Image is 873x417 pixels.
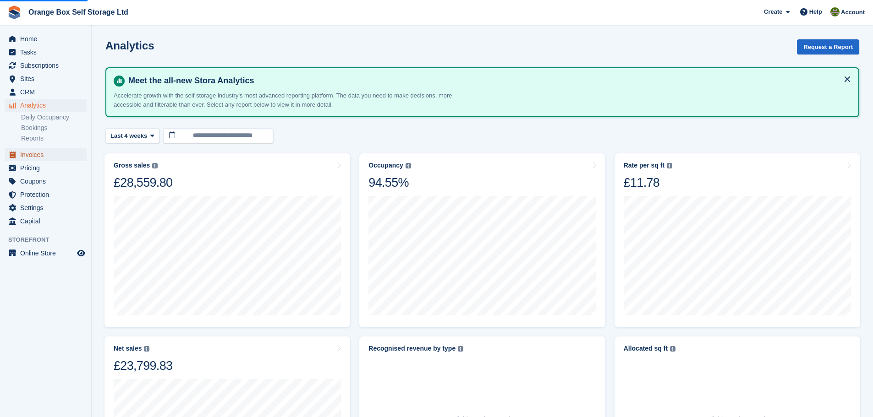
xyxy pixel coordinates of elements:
span: Capital [20,215,75,227]
span: Subscriptions [20,59,75,72]
a: menu [5,247,87,260]
a: Bookings [21,124,87,132]
span: Invoices [20,148,75,161]
img: icon-info-grey-7440780725fd019a000dd9b08b2336e03edf1995a4989e88bcd33f0948082b44.svg [458,346,463,352]
a: menu [5,201,87,214]
span: CRM [20,86,75,98]
span: Last 4 weeks [110,131,147,141]
img: icon-info-grey-7440780725fd019a000dd9b08b2336e03edf1995a4989e88bcd33f0948082b44.svg [152,163,158,168]
p: Accelerate growth with the self storage industry's most advanced reporting platform. The data you... [114,91,457,109]
div: £23,799.83 [114,358,172,374]
div: Net sales [114,345,142,352]
img: Pippa White [830,7,840,16]
span: Storefront [8,235,91,244]
span: Coupons [20,175,75,188]
a: Orange Box Self Storage Ltd [25,5,132,20]
a: Reports [21,134,87,143]
span: Help [809,7,822,16]
button: Request a Report [797,39,859,54]
span: Protection [20,188,75,201]
h2: Analytics [105,39,154,52]
a: menu [5,175,87,188]
div: Occupancy [368,162,403,169]
span: Online Store [20,247,75,260]
a: menu [5,59,87,72]
a: menu [5,148,87,161]
button: Last 4 weeks [105,128,159,143]
a: menu [5,32,87,45]
div: Rate per sq ft [624,162,664,169]
img: stora-icon-8386f47178a22dfd0bd8f6a31ec36ba5ce8667c1dd55bd0f319d3a0aa187defe.svg [7,5,21,19]
img: icon-info-grey-7440780725fd019a000dd9b08b2336e03edf1995a4989e88bcd33f0948082b44.svg [670,346,675,352]
span: Settings [20,201,75,214]
span: Tasks [20,46,75,59]
span: Analytics [20,99,75,112]
div: 94.55% [368,175,411,190]
span: Account [841,8,865,17]
div: £11.78 [624,175,672,190]
a: Daily Occupancy [21,113,87,122]
span: Pricing [20,162,75,174]
div: Recognised revenue by type [368,345,456,352]
img: icon-info-grey-7440780725fd019a000dd9b08b2336e03edf1995a4989e88bcd33f0948082b44.svg [667,163,672,168]
div: Allocated sq ft [624,345,668,352]
div: Gross sales [114,162,150,169]
div: £28,559.80 [114,175,172,190]
h4: Meet the all-new Stora Analytics [125,76,851,86]
img: icon-info-grey-7440780725fd019a000dd9b08b2336e03edf1995a4989e88bcd33f0948082b44.svg [144,346,149,352]
a: menu [5,215,87,227]
a: menu [5,99,87,112]
a: menu [5,162,87,174]
span: Home [20,32,75,45]
a: menu [5,188,87,201]
span: Create [764,7,782,16]
a: menu [5,86,87,98]
a: menu [5,46,87,59]
a: menu [5,72,87,85]
a: Preview store [76,248,87,259]
img: icon-info-grey-7440780725fd019a000dd9b08b2336e03edf1995a4989e88bcd33f0948082b44.svg [406,163,411,168]
span: Sites [20,72,75,85]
